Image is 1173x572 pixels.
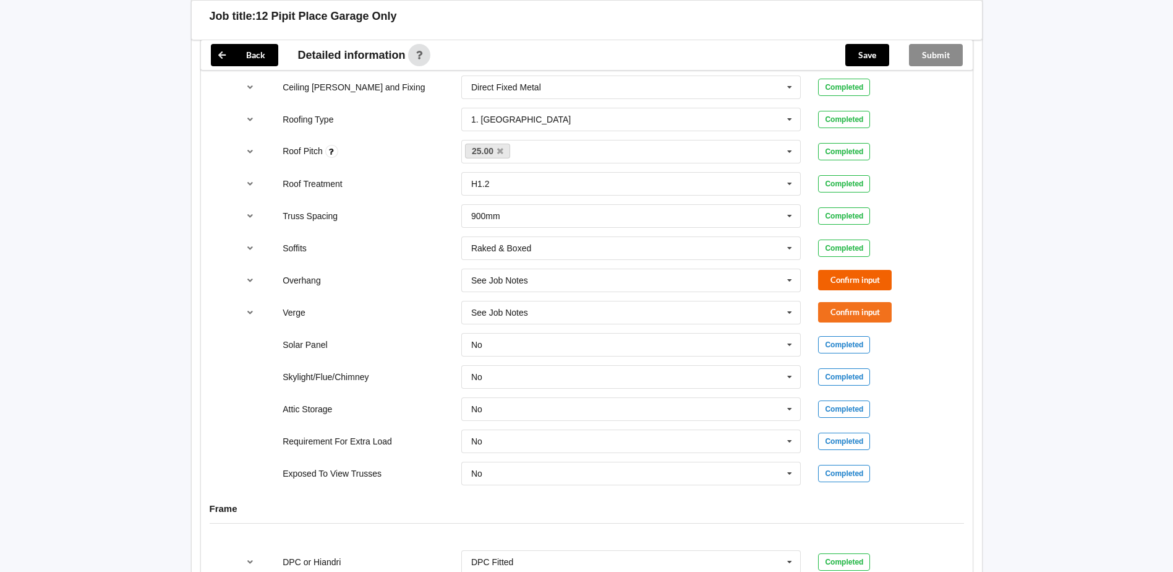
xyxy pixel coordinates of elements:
span: Detailed information [298,50,406,61]
button: reference-toggle [238,269,262,292]
label: Ceiling [PERSON_NAME] and Fixing [283,82,425,92]
label: Exposed To View Trusses [283,469,382,479]
label: Truss Spacing [283,211,338,221]
label: Overhang [283,275,320,285]
label: Skylight/Flue/Chimney [283,372,369,382]
div: Completed [818,143,870,160]
div: No [471,469,482,478]
div: DPC Fitted [471,558,513,566]
label: Solar Panel [283,340,327,350]
label: Verge [283,308,305,318]
div: No [471,340,482,349]
button: reference-toggle [238,301,262,324]
div: 1. [GEOGRAPHIC_DATA] [471,115,571,124]
label: Roofing Type [283,115,333,124]
div: Completed [818,175,870,193]
div: Completed [818,207,870,225]
div: No [471,405,482,414]
div: Direct Fixed Metal [471,83,541,92]
div: No [471,373,482,381]
a: 25.00 [465,144,511,158]
button: reference-toggle [238,205,262,227]
button: Confirm input [818,270,892,290]
div: Completed [818,79,870,96]
label: Attic Storage [283,404,332,414]
div: No [471,437,482,446]
div: Raked & Boxed [471,244,531,253]
label: Soffits [283,243,307,253]
div: Completed [818,465,870,482]
div: Completed [818,240,870,257]
div: 900mm [471,212,500,220]
button: Confirm input [818,302,892,323]
h3: Job title: [210,9,256,24]
label: Requirement For Extra Load [283,436,392,446]
button: reference-toggle [238,141,262,163]
div: H1.2 [471,180,490,188]
button: reference-toggle [238,76,262,98]
button: reference-toggle [238,173,262,195]
div: Completed [818,111,870,128]
h3: 12 Pipit Place Garage Only [256,9,397,24]
label: DPC or Hiandri [283,557,341,567]
h4: Frame [210,503,964,514]
button: Back [211,44,278,66]
div: Completed [818,433,870,450]
div: Completed [818,336,870,353]
div: See Job Notes [471,308,528,317]
div: Completed [818,553,870,571]
label: Roof Treatment [283,179,343,189]
div: Completed [818,368,870,386]
button: Save [845,44,889,66]
button: reference-toggle [238,108,262,131]
div: See Job Notes [471,276,528,285]
label: Roof Pitch [283,146,325,156]
div: Completed [818,401,870,418]
button: reference-toggle [238,237,262,259]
